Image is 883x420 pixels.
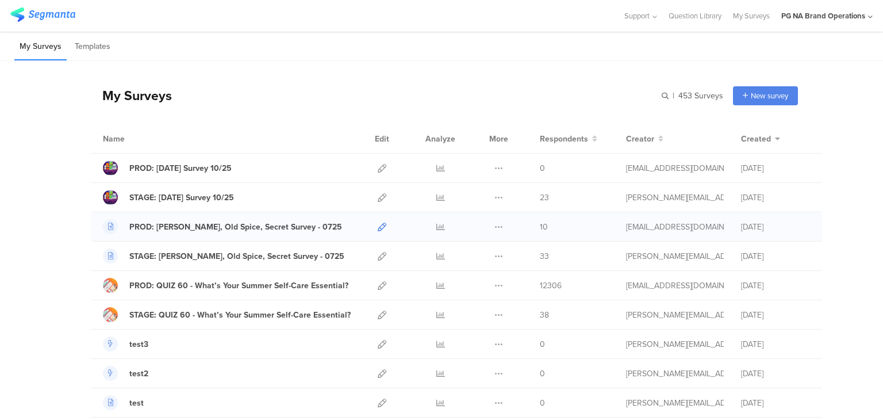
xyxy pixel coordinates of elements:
div: test [129,397,144,409]
div: larson.m@pg.com [626,397,724,409]
a: PROD: [DATE] Survey 10/25 [103,161,232,175]
a: test3 [103,337,148,352]
div: [DATE] [741,162,810,174]
div: More [486,124,511,153]
button: Respondents [540,133,597,145]
li: Templates [70,33,116,60]
div: shirley.j@pg.com [626,309,724,321]
span: 453 Surveys [678,90,723,102]
span: 0 [540,397,545,409]
a: test [103,395,144,410]
span: 10 [540,221,548,233]
div: shirley.j@pg.com [626,250,724,262]
a: PROD: [PERSON_NAME], Old Spice, Secret Survey - 0725 [103,219,342,234]
div: PG NA Brand Operations [781,10,865,21]
span: 0 [540,368,545,380]
div: test2 [129,368,148,380]
button: Created [741,133,780,145]
div: [DATE] [741,280,810,292]
li: My Surveys [14,33,67,60]
div: Edit [370,124,394,153]
div: [DATE] [741,368,810,380]
span: 23 [540,192,549,204]
a: PROD: QUIZ 60 - What’s Your Summer Self-Care Essential? [103,278,348,293]
span: Respondents [540,133,588,145]
span: Support [624,10,650,21]
div: PROD: QUIZ 60 - What’s Your Summer Self-Care Essential? [129,280,348,292]
div: STAGE: QUIZ 60 - What’s Your Summer Self-Care Essential? [129,309,351,321]
span: Created [741,133,771,145]
span: 0 [540,338,545,350]
div: [DATE] [741,309,810,321]
div: yadav.vy.3@pg.com [626,162,724,174]
span: 38 [540,309,549,321]
div: [DATE] [741,192,810,204]
div: larson.m@pg.com [626,338,724,350]
a: test2 [103,366,148,381]
div: My Surveys [91,86,172,105]
div: PROD: Olay, Old Spice, Secret Survey - 0725 [129,221,342,233]
div: Name [103,133,172,145]
span: 0 [540,162,545,174]
button: Creator [626,133,663,145]
div: [DATE] [741,397,810,409]
span: | [671,90,676,102]
a: STAGE: QUIZ 60 - What’s Your Summer Self-Care Essential? [103,307,351,322]
div: STAGE: Olay, Old Spice, Secret Survey - 0725 [129,250,344,262]
div: [DATE] [741,221,810,233]
span: 12306 [540,280,562,292]
div: [DATE] [741,250,810,262]
span: New survey [751,90,788,101]
a: STAGE: [DATE] Survey 10/25 [103,190,234,205]
a: STAGE: [PERSON_NAME], Old Spice, Secret Survey - 0725 [103,249,344,264]
div: kumar.h.7@pg.com [626,280,724,292]
span: 33 [540,250,549,262]
div: shirley.j@pg.com [626,192,724,204]
div: [DATE] [741,338,810,350]
div: Analyze [423,124,458,153]
div: STAGE: Diwali Survey 10/25 [129,192,234,204]
div: larson.m@pg.com [626,368,724,380]
div: yadav.vy.3@pg.com [626,221,724,233]
div: PROD: Diwali Survey 10/25 [129,162,232,174]
img: segmanta logo [10,7,75,22]
div: test3 [129,338,148,350]
span: Creator [626,133,654,145]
